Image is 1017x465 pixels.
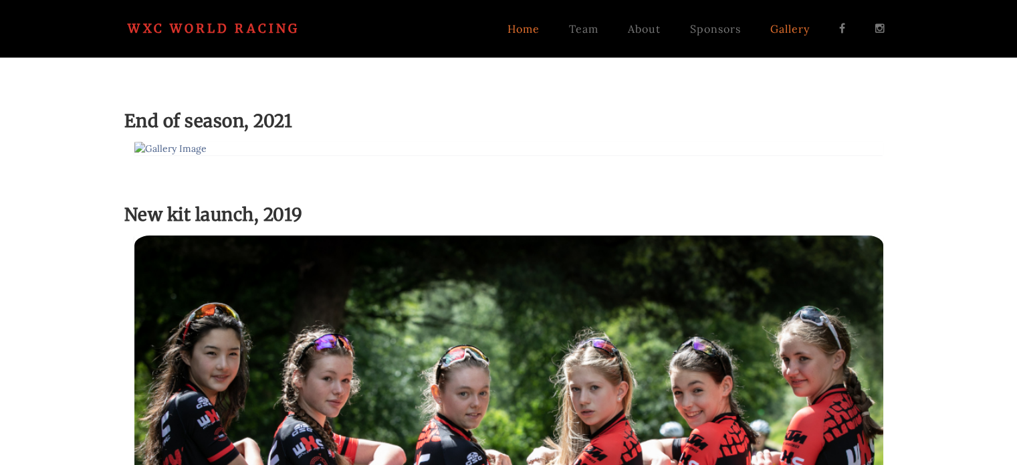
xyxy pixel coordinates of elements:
a: WXC World Racing [118,12,310,45]
a: About [613,12,675,45]
img: Gallery Image [134,142,883,155]
a: Gallery [756,12,824,45]
a: Team [554,12,613,45]
a: Sponsors [675,12,756,45]
h3: New kit launch, 2019 [124,205,893,229]
a: Home [493,12,554,45]
h3: End of season, 2021 [124,112,893,135]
